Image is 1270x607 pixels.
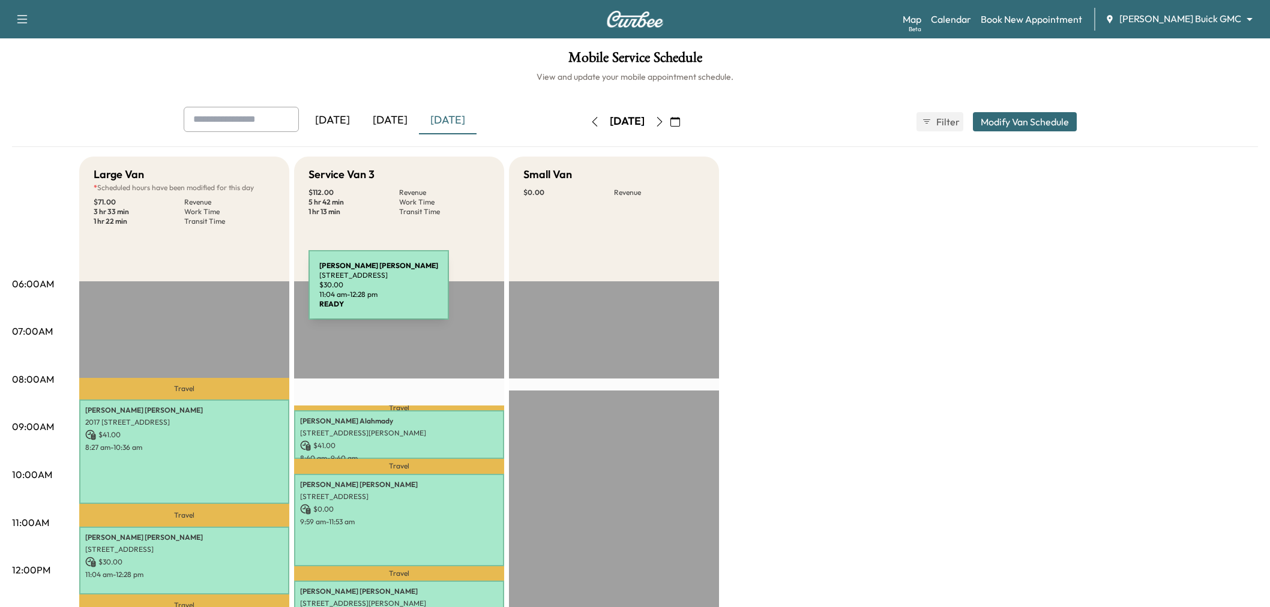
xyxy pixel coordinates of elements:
[300,517,498,527] p: 9:59 am - 11:53 am
[85,443,283,452] p: 8:27 am - 10:36 am
[85,417,283,427] p: 2017 [STREET_ADDRESS]
[12,467,52,482] p: 10:00AM
[909,25,921,34] div: Beta
[300,440,498,451] p: $ 41.00
[85,429,283,440] p: $ 41.00
[981,12,1082,26] a: Book New Appointment
[399,188,490,197] p: Revenue
[300,428,498,438] p: [STREET_ADDRESS][PERSON_NAME]
[85,557,283,567] p: $ 30.00
[294,566,504,581] p: Travel
[300,453,498,463] p: 8:40 am - 9:40 am
[79,378,289,399] p: Travel
[1119,12,1241,26] span: [PERSON_NAME] Buick GMC
[931,12,971,26] a: Calendar
[12,50,1258,71] h1: Mobile Service Schedule
[308,197,399,207] p: 5 hr 42 min
[300,587,498,596] p: [PERSON_NAME] [PERSON_NAME]
[300,416,498,426] p: [PERSON_NAME] Alahmady
[308,207,399,217] p: 1 hr 13 min
[12,515,49,530] p: 11:00AM
[606,11,664,28] img: Curbee Logo
[12,277,54,291] p: 06:00AM
[94,166,144,183] h5: Large Van
[399,197,490,207] p: Work Time
[85,405,283,415] p: [PERSON_NAME] [PERSON_NAME]
[94,183,275,193] p: Scheduled hours have been modified for this day
[610,114,645,129] div: [DATE]
[184,197,275,207] p: Revenue
[94,197,184,207] p: $ 71.00
[85,533,283,542] p: [PERSON_NAME] [PERSON_NAME]
[936,115,958,129] span: Filter
[308,188,399,197] p: $ 112.00
[94,207,184,217] p: 3 hr 33 min
[12,372,54,386] p: 08:00AM
[184,217,275,226] p: Transit Time
[12,71,1258,83] h6: View and update your mobile appointment schedule.
[79,504,289,527] p: Travel
[361,107,419,134] div: [DATE]
[12,563,50,577] p: 12:00PM
[523,188,614,197] p: $ 0.00
[300,492,498,501] p: [STREET_ADDRESS]
[973,112,1077,131] button: Modify Van Schedule
[308,166,375,183] h5: Service Van 3
[85,570,283,579] p: 11:04 am - 12:28 pm
[399,207,490,217] p: Transit Time
[300,504,498,515] p: $ 0.00
[419,107,477,134] div: [DATE]
[304,107,361,134] div: [DATE]
[294,405,504,410] p: Travel
[184,207,275,217] p: Work Time
[294,459,504,474] p: Travel
[903,12,921,26] a: MapBeta
[12,324,53,338] p: 07:00AM
[300,480,498,489] p: [PERSON_NAME] [PERSON_NAME]
[85,545,283,554] p: [STREET_ADDRESS]
[614,188,705,197] p: Revenue
[94,217,184,226] p: 1 hr 22 min
[916,112,963,131] button: Filter
[523,166,572,183] h5: Small Van
[12,419,54,434] p: 09:00AM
